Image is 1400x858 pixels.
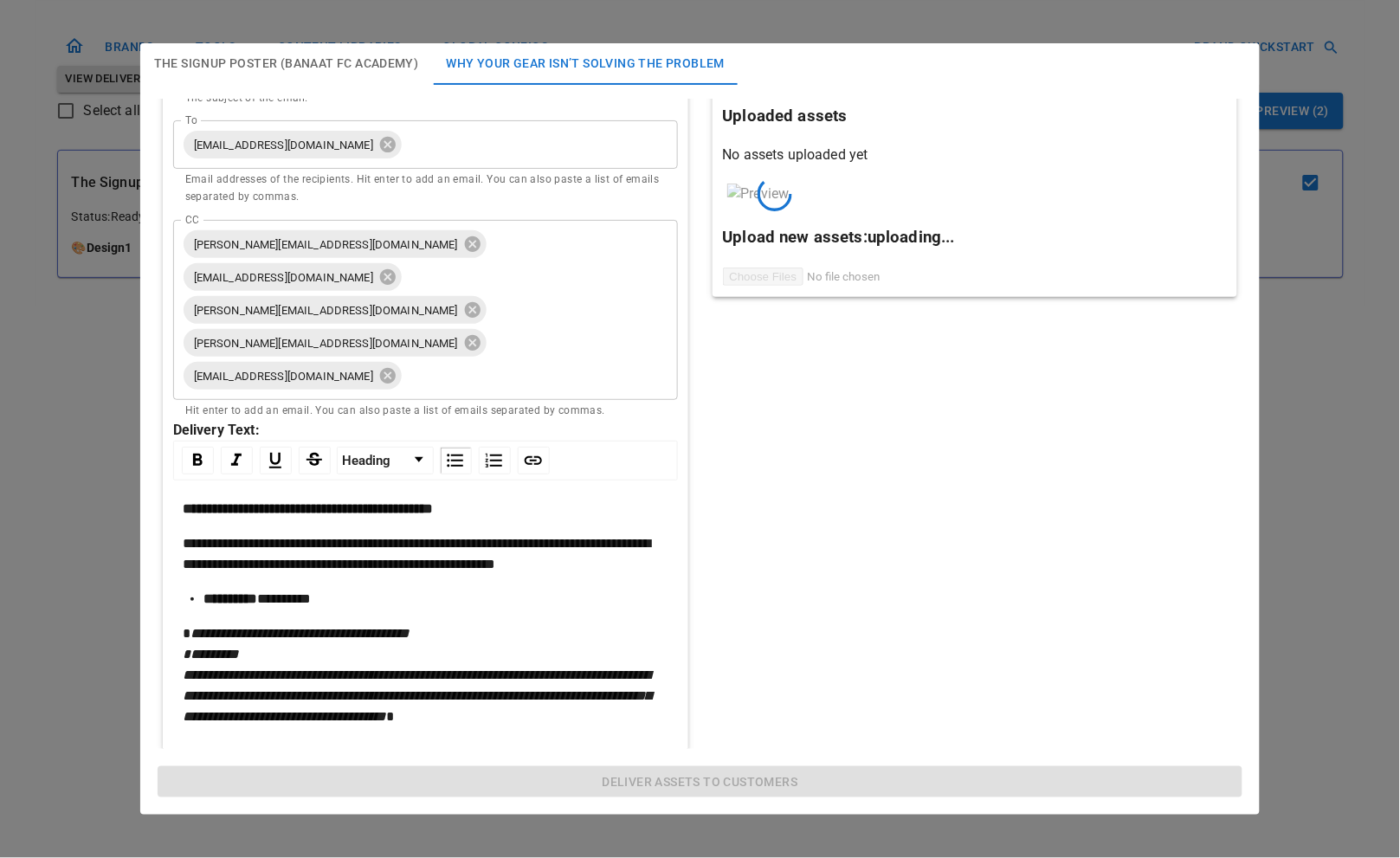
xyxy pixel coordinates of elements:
div: rdw-editor [183,499,669,727]
div: Bold [182,447,214,474]
strong: Delivery Text: [173,422,260,438]
button: Why Your Gear Isn’t Solving the Problem [433,43,739,85]
span: [PERSON_NAME][EMAIL_ADDRESS][DOMAIN_NAME] [184,333,468,353]
div: rdw-list-control [436,447,514,474]
div: [PERSON_NAME][EMAIL_ADDRESS][DOMAIN_NAME] [184,329,487,357]
label: To [185,113,197,127]
div: [PERSON_NAME][EMAIL_ADDRESS][DOMAIN_NAME] [184,230,487,258]
div: [EMAIL_ADDRESS][DOMAIN_NAME] [184,362,402,390]
span: [EMAIL_ADDRESS][DOMAIN_NAME] [184,268,384,287]
h3: Upload new assets: uploading... [723,225,1228,249]
div: [EMAIL_ADDRESS][DOMAIN_NAME] [184,263,402,291]
div: Ordered [479,447,511,474]
div: rdw-link-control [514,447,553,474]
div: rdw-block-control [334,447,436,474]
p: Email addresses of the recipients. Hit enter to add an email. You can also paste a list of emails... [185,171,666,206]
div: Italic [221,447,253,474]
div: rdw-dropdown [337,447,434,474]
span: [EMAIL_ADDRESS][DOMAIN_NAME] [184,366,384,386]
label: CC [185,212,198,227]
span: [PERSON_NAME][EMAIL_ADDRESS][DOMAIN_NAME] [184,300,468,320]
div: [PERSON_NAME][EMAIL_ADDRESS][DOMAIN_NAME] [184,296,487,324]
span: [PERSON_NAME][EMAIL_ADDRESS][DOMAIN_NAME] [184,235,468,255]
div: rdw-inline-control [178,447,334,474]
h3: Uploaded assets [723,104,1228,128]
button: The Signup Poster (Banaat FC Academy) [140,43,433,85]
div: [EMAIL_ADDRESS][DOMAIN_NAME] [184,131,402,158]
div: rdw-toolbar [173,441,678,481]
span: [EMAIL_ADDRESS][DOMAIN_NAME] [184,135,384,155]
div: Strikethrough [299,447,331,474]
div: Unordered [440,447,472,474]
p: Hit enter to add an email. You can also paste a list of emails separated by commas. [185,403,666,420]
a: Block Type [338,448,433,474]
p: No assets uploaded yet [723,145,1228,165]
div: Link [518,447,550,474]
div: rdw-wrapper [173,441,678,741]
div: Underline [260,447,292,474]
p: The subject of the email. [185,90,666,107]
